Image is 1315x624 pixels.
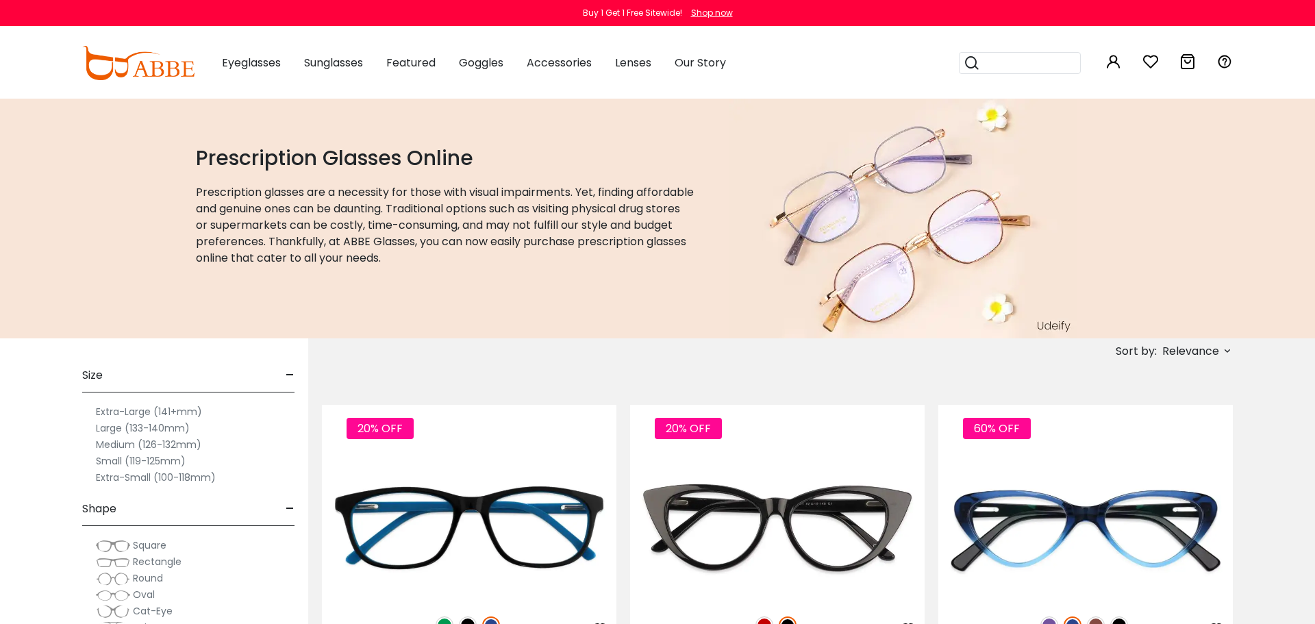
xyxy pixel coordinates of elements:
[615,55,651,71] span: Lenses
[96,420,190,436] label: Large (133-140mm)
[82,492,116,525] span: Shape
[1116,343,1157,359] span: Sort by:
[96,469,216,486] label: Extra-Small (100-118mm)
[96,572,130,586] img: Round.png
[96,539,130,553] img: Square.png
[583,7,682,19] div: Buy 1 Get 1 Free Sitewide!
[322,454,616,601] img: Blue Machovec - Acetate ,Universal Bridge Fit
[963,418,1031,439] span: 60% OFF
[630,454,925,601] img: Black Nora - Acetate ,Universal Bridge Fit
[938,454,1233,601] img: Blue Hannah - Acetate ,Universal Bridge Fit
[133,571,163,585] span: Round
[196,184,694,266] p: Prescription glasses are a necessity for those with visual impairments. Yet, finding affordable a...
[459,55,503,71] span: Goggles
[386,55,436,71] span: Featured
[304,55,363,71] span: Sunglasses
[133,555,181,569] span: Rectangle
[82,359,103,392] span: Size
[1162,339,1219,364] span: Relevance
[196,146,694,171] h1: Prescription Glasses Online
[96,556,130,569] img: Rectangle.png
[96,605,130,619] img: Cat-Eye.png
[222,55,281,71] span: Eyeglasses
[96,588,130,602] img: Oval.png
[96,403,202,420] label: Extra-Large (141+mm)
[133,538,166,552] span: Square
[675,55,726,71] span: Our Story
[96,436,201,453] label: Medium (126-132mm)
[286,359,295,392] span: -
[527,55,592,71] span: Accessories
[691,7,733,19] div: Shop now
[286,492,295,525] span: -
[655,418,722,439] span: 20% OFF
[96,453,186,469] label: Small (119-125mm)
[347,418,414,439] span: 20% OFF
[82,46,195,80] img: abbeglasses.com
[133,588,155,601] span: Oval
[729,99,1077,338] img: prescription glasses online
[684,7,733,18] a: Shop now
[133,604,173,618] span: Cat-Eye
